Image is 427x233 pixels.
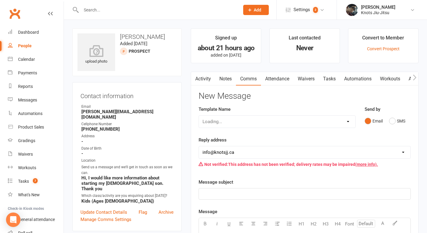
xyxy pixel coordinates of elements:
[389,115,405,127] button: SMS
[81,193,174,199] div: Which class/activity are you enquiring about [DATE]?
[319,218,331,230] button: H3
[294,3,310,17] span: Settings
[319,72,340,86] a: Tasks
[8,148,64,161] a: Waivers
[81,198,174,204] strong: Kids (Ages [DEMOGRAPHIC_DATA])
[199,92,411,101] h3: New Message
[18,165,36,170] div: Workouts
[199,106,231,113] label: Template Name
[8,161,64,175] a: Workouts
[18,84,33,89] div: Reports
[275,45,334,51] div: Never
[295,218,307,230] button: H1
[196,45,256,51] div: about 21 hours ago
[77,33,177,40] h3: [PERSON_NAME]
[80,216,131,223] a: Manage Comms Settings
[377,218,389,230] button: A
[77,45,115,65] div: upload photo
[243,5,269,15] button: Add
[81,146,174,151] div: Date of Birth
[18,111,42,116] div: Automations
[8,134,64,148] a: Gradings
[365,115,383,127] button: Email
[81,158,174,163] div: Location
[340,72,376,86] a: Automations
[357,220,375,228] input: Default
[8,175,64,188] a: Tasks 7
[8,53,64,66] a: Calendar
[18,192,40,197] div: What's New
[80,209,127,216] a: Update Contact Details
[313,7,318,13] span: 2
[18,125,44,129] div: Product Sales
[355,162,378,167] a: (more info).
[346,4,358,16] img: thumb_image1614103803.png
[367,46,400,51] a: Convert Prospect
[8,66,64,80] a: Payments
[8,107,64,120] a: Automations
[18,138,35,143] div: Gradings
[361,10,395,15] div: Knots Jiu-Jitsu
[8,188,64,202] a: What's New
[33,178,38,183] span: 7
[81,164,174,176] div: Send us a message and we'll get in touch as soon as we can.
[199,179,233,186] label: Message subject
[81,126,174,132] strong: [PHONE_NUMBER]
[215,34,237,45] div: Signed up
[376,72,404,86] a: Workouts
[199,208,217,215] label: Message
[289,34,321,45] div: Last contacted
[18,217,55,222] div: General attendance
[199,159,411,170] div: This address has not been verified; delivery rates may be impaired
[18,30,39,35] div: Dashboard
[120,41,147,46] time: Added [DATE]
[129,49,150,54] snap: prospect
[81,139,174,144] strong: -
[361,5,395,10] div: [PERSON_NAME]
[18,98,37,102] div: Messages
[191,72,215,86] a: Activity
[8,80,64,93] a: Reports
[18,57,35,62] div: Calendar
[199,136,227,144] label: Reply address
[204,162,228,167] strong: Not verified:
[344,218,356,230] button: Font
[362,34,404,45] div: Convert to Member
[79,6,235,14] input: Search...
[81,175,174,191] strong: Hi, I would like more information about starting my [DEMOGRAPHIC_DATA] son. Thank you
[8,26,64,39] a: Dashboard
[228,221,231,227] span: U
[223,218,235,230] button: U
[307,218,319,230] button: H2
[8,93,64,107] a: Messages
[81,121,174,127] div: Cellphone Number
[8,120,64,134] a: Product Sales
[331,218,344,230] button: H4
[18,152,33,157] div: Waivers
[18,70,37,75] div: Payments
[254,8,261,12] span: Add
[215,72,236,86] a: Notes
[139,209,147,216] a: Flag
[6,213,20,227] div: Open Intercom Messenger
[18,179,29,184] div: Tasks
[8,213,64,226] a: General attendance kiosk mode
[80,90,174,99] h3: Contact information
[81,109,174,120] strong: [PERSON_NAME][EMAIL_ADDRESS][DOMAIN_NAME]
[159,209,174,216] a: Archive
[365,106,380,113] label: Send by
[81,151,174,156] strong: -
[18,43,32,48] div: People
[294,72,319,86] a: Waivers
[81,133,174,139] div: Address
[81,104,174,110] div: Email
[261,72,294,86] a: Attendance
[236,72,261,86] a: Comms
[196,53,256,57] p: added on [DATE]
[7,6,22,21] a: Clubworx
[8,39,64,53] a: People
